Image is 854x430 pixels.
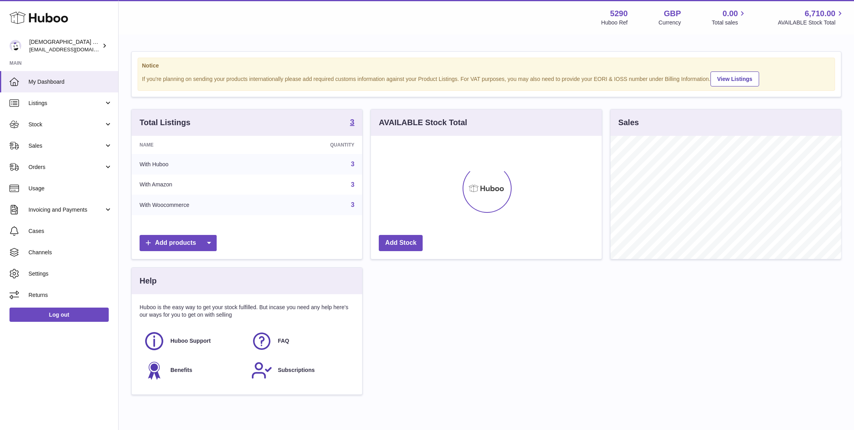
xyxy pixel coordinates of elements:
div: If you're planning on sending your products internationally please add required customs informati... [142,70,831,86]
span: Invoicing and Payments [28,206,104,214]
span: Benefits [170,366,192,374]
p: Huboo is the easy way to get your stock fulfilled. But incase you need any help here's our ways f... [140,304,354,319]
h3: Sales [618,117,639,128]
span: FAQ [278,337,289,345]
span: 6,710.00 [805,8,835,19]
a: Add products [140,235,217,251]
a: 3 [351,181,354,188]
span: 0.00 [723,8,738,19]
div: Currency [659,19,681,26]
span: Subscriptions [278,366,315,374]
a: Subscriptions [251,360,351,381]
a: Benefits [144,360,243,381]
td: With Huboo [132,154,275,175]
span: Settings [28,270,112,278]
span: Usage [28,185,112,192]
strong: Notice [142,62,831,69]
th: Quantity [275,136,362,154]
a: 6,710.00 AVAILABLE Stock Total [778,8,845,26]
a: View Listings [710,71,759,86]
a: Add Stock [379,235,423,251]
h3: Total Listings [140,117,191,128]
a: Log out [9,308,109,322]
th: Name [132,136,275,154]
a: 3 [351,161,354,167]
h3: Help [140,276,157,286]
strong: 5290 [610,8,628,19]
a: Huboo Support [144,330,243,352]
span: Returns [28,291,112,299]
span: Stock [28,121,104,128]
td: With Woocommerce [132,195,275,215]
a: FAQ [251,330,351,352]
span: Cases [28,227,112,235]
strong: GBP [664,8,681,19]
span: AVAILABLE Stock Total [778,19,845,26]
a: 3 [350,118,354,128]
span: Listings [28,100,104,107]
span: Total sales [712,19,747,26]
span: Channels [28,249,112,256]
div: Huboo Ref [601,19,628,26]
a: 0.00 Total sales [712,8,747,26]
span: Sales [28,142,104,150]
h3: AVAILABLE Stock Total [379,117,467,128]
span: My Dashboard [28,78,112,86]
td: With Amazon [132,175,275,195]
a: 3 [351,201,354,208]
span: [EMAIL_ADDRESS][DOMAIN_NAME] [29,46,116,53]
span: Orders [28,163,104,171]
div: [DEMOGRAPHIC_DATA] Charity [29,38,100,53]
span: Huboo Support [170,337,211,345]
img: info@muslimcharity.org.uk [9,40,21,52]
strong: 3 [350,118,354,126]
